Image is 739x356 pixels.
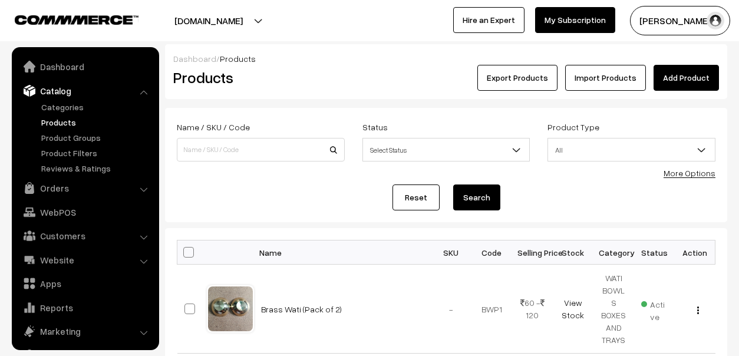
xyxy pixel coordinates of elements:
[431,240,471,265] th: SKU
[15,297,155,318] a: Reports
[133,6,284,35] button: [DOMAIN_NAME]
[562,298,584,320] a: View Stock
[535,7,615,33] a: My Subscription
[593,240,634,265] th: Category
[15,15,138,24] img: COMMMERCE
[471,240,512,265] th: Code
[173,54,216,64] a: Dashboard
[548,140,715,160] span: All
[254,240,431,265] th: Name
[512,240,553,265] th: Selling Price
[634,240,675,265] th: Status
[177,138,345,161] input: Name / SKU / Code
[15,225,155,246] a: Customers
[261,304,342,314] a: Brass Wati (Pack of 2)
[363,140,530,160] span: Select Status
[697,306,699,314] img: Menu
[173,52,719,65] div: /
[431,265,471,354] td: -
[177,121,250,133] label: Name / SKU / Code
[15,12,118,26] a: COMMMERCE
[547,138,715,161] span: All
[15,177,155,199] a: Orders
[15,56,155,77] a: Dashboard
[15,80,155,101] a: Catalog
[15,249,155,271] a: Website
[362,121,388,133] label: Status
[15,273,155,294] a: Apps
[547,121,599,133] label: Product Type
[477,65,557,91] button: Export Products
[641,295,668,323] span: Active
[630,6,730,35] button: [PERSON_NAME]…
[38,116,155,128] a: Products
[392,184,440,210] a: Reset
[15,321,155,342] a: Marketing
[220,54,256,64] span: Products
[173,68,344,87] h2: Products
[38,147,155,159] a: Product Filters
[707,12,724,29] img: user
[362,138,530,161] span: Select Status
[664,168,715,178] a: More Options
[675,240,715,265] th: Action
[512,265,553,354] td: 60 - 120
[453,184,500,210] button: Search
[593,265,634,354] td: WATI BOWLS BOXES AND TRAYS
[565,65,646,91] a: Import Products
[38,131,155,144] a: Product Groups
[471,265,512,354] td: BWP1
[38,162,155,174] a: Reviews & Ratings
[38,101,155,113] a: Categories
[553,240,593,265] th: Stock
[654,65,719,91] a: Add Product
[15,202,155,223] a: WebPOS
[453,7,524,33] a: Hire an Expert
